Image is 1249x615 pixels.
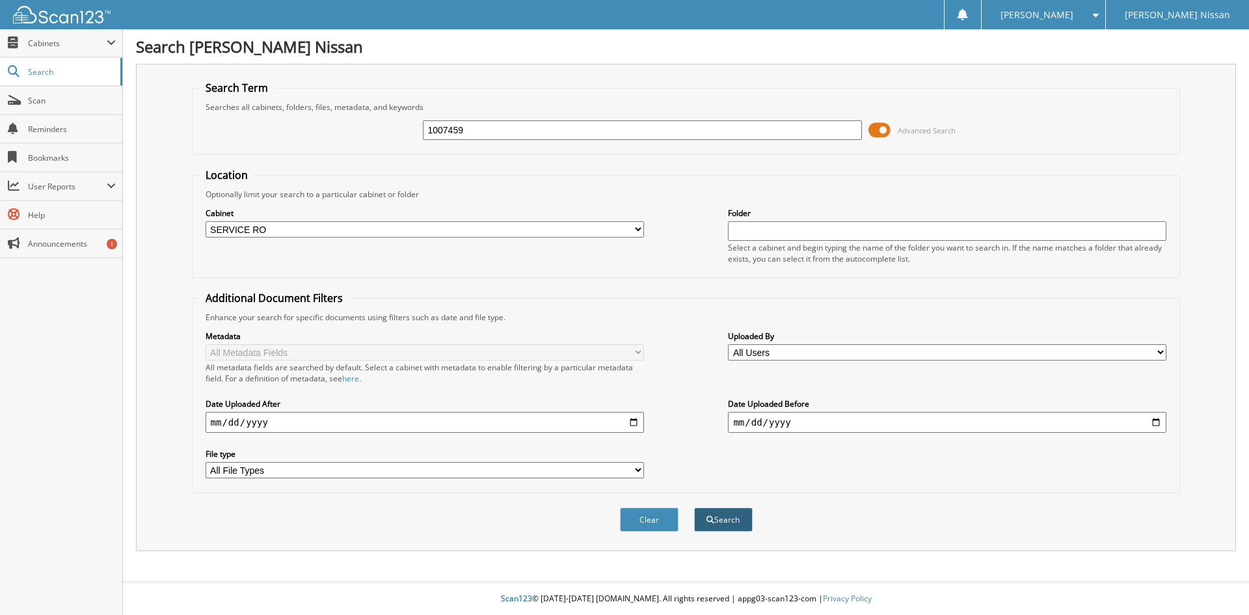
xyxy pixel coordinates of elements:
[728,242,1166,264] div: Select a cabinet and begin typing the name of the folder you want to search in. If the name match...
[728,331,1166,342] label: Uploaded By
[501,593,532,604] span: Scan123
[620,508,678,532] button: Clear
[28,181,107,192] span: User Reports
[342,373,359,384] a: here
[206,412,644,433] input: start
[206,331,644,342] label: Metadata
[1001,11,1073,19] span: [PERSON_NAME]
[199,189,1174,200] div: Optionally limit your search to a particular cabinet or folder
[199,291,349,305] legend: Additional Document Filters
[1125,11,1230,19] span: [PERSON_NAME] Nissan
[136,36,1236,57] h1: Search [PERSON_NAME] Nissan
[199,168,254,182] legend: Location
[28,66,114,77] span: Search
[898,126,956,135] span: Advanced Search
[28,124,116,135] span: Reminders
[28,38,107,49] span: Cabinets
[123,583,1249,615] div: © [DATE]-[DATE] [DOMAIN_NAME]. All rights reserved | appg03-scan123-com |
[823,593,872,604] a: Privacy Policy
[206,448,644,459] label: File type
[199,102,1174,113] div: Searches all cabinets, folders, files, metadata, and keywords
[13,6,111,23] img: scan123-logo-white.svg
[199,312,1174,323] div: Enhance your search for specific documents using filters such as date and file type.
[694,508,753,532] button: Search
[28,95,116,106] span: Scan
[28,152,116,163] span: Bookmarks
[206,208,644,219] label: Cabinet
[728,398,1166,409] label: Date Uploaded Before
[206,398,644,409] label: Date Uploaded After
[28,210,116,221] span: Help
[728,412,1166,433] input: end
[28,238,116,249] span: Announcements
[206,362,644,384] div: All metadata fields are searched by default. Select a cabinet with metadata to enable filtering b...
[199,81,275,95] legend: Search Term
[107,239,117,249] div: 1
[728,208,1166,219] label: Folder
